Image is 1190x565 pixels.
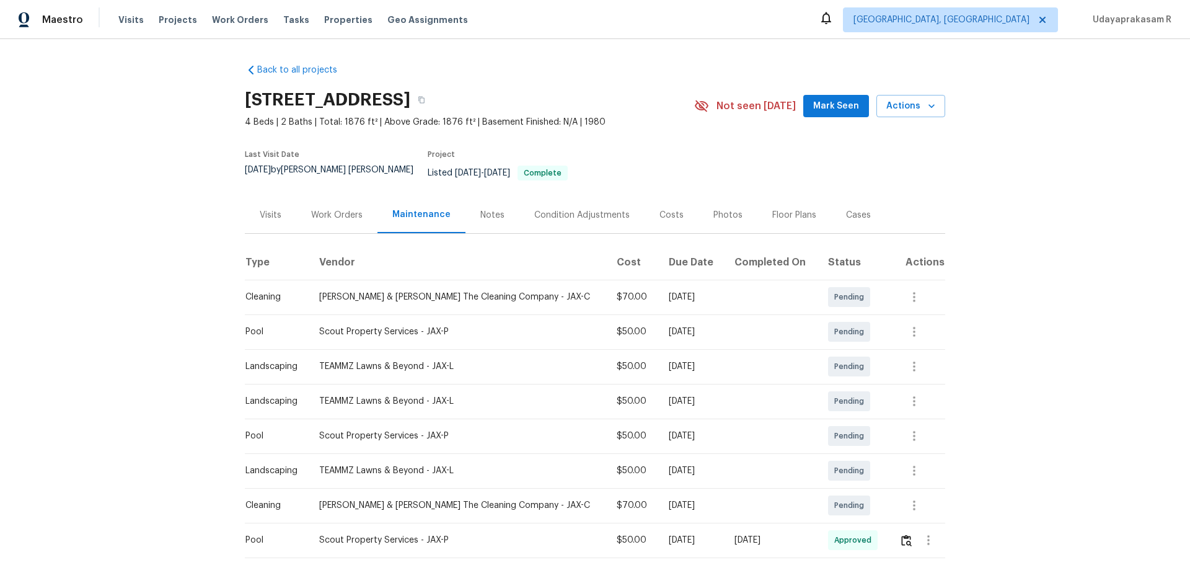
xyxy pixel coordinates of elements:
[834,499,869,512] span: Pending
[245,326,299,338] div: Pool
[834,326,869,338] span: Pending
[846,209,871,221] div: Cases
[834,534,876,546] span: Approved
[455,169,481,177] span: [DATE]
[834,430,869,442] span: Pending
[245,64,364,76] a: Back to all projects
[319,430,597,442] div: Scout Property Services - JAX-P
[245,245,309,280] th: Type
[428,169,568,177] span: Listed
[713,209,743,221] div: Photos
[1088,14,1171,26] span: Udayaprakasam R
[245,151,299,158] span: Last Visit Date
[876,95,945,118] button: Actions
[669,499,715,512] div: [DATE]
[617,291,648,303] div: $70.00
[245,166,428,189] div: by [PERSON_NAME] [PERSON_NAME]
[428,151,455,158] span: Project
[319,534,597,546] div: Scout Property Services - JAX-P
[617,465,648,477] div: $50.00
[813,99,859,114] span: Mark Seen
[617,430,648,442] div: $50.00
[319,360,597,373] div: TEAMMZ Lawns & Beyond - JAX-L
[260,209,281,221] div: Visits
[899,525,914,555] button: Review Icon
[853,14,1029,26] span: [GEOGRAPHIC_DATA], [GEOGRAPHIC_DATA]
[716,100,796,112] span: Not seen [DATE]
[659,209,684,221] div: Costs
[519,169,566,177] span: Complete
[534,209,630,221] div: Condition Adjustments
[245,465,299,477] div: Landscaping
[669,395,715,407] div: [DATE]
[617,534,648,546] div: $50.00
[245,166,271,174] span: [DATE]
[803,95,869,118] button: Mark Seen
[901,535,912,546] img: Review Icon
[245,360,299,373] div: Landscaping
[245,116,694,128] span: 4 Beds | 2 Baths | Total: 1876 ft² | Above Grade: 1876 ft² | Basement Finished: N/A | 1980
[617,395,648,407] div: $50.00
[772,209,816,221] div: Floor Plans
[245,291,299,303] div: Cleaning
[834,395,869,407] span: Pending
[212,14,268,26] span: Work Orders
[392,208,451,221] div: Maintenance
[387,14,468,26] span: Geo Assignments
[669,326,715,338] div: [DATE]
[834,465,869,477] span: Pending
[669,534,715,546] div: [DATE]
[669,465,715,477] div: [DATE]
[410,89,433,111] button: Copy Address
[617,499,648,512] div: $70.00
[669,430,715,442] div: [DATE]
[617,326,648,338] div: $50.00
[245,534,299,546] div: Pool
[319,291,597,303] div: [PERSON_NAME] & [PERSON_NAME] The Cleaning Company - JAX-C
[669,291,715,303] div: [DATE]
[319,326,597,338] div: Scout Property Services - JAX-P
[42,14,83,26] span: Maestro
[484,169,510,177] span: [DATE]
[118,14,144,26] span: Visits
[886,99,935,114] span: Actions
[311,209,363,221] div: Work Orders
[725,245,818,280] th: Completed On
[669,360,715,373] div: [DATE]
[834,360,869,373] span: Pending
[617,360,648,373] div: $50.00
[889,245,945,280] th: Actions
[245,395,299,407] div: Landscaping
[455,169,510,177] span: -
[834,291,869,303] span: Pending
[818,245,889,280] th: Status
[734,534,808,546] div: [DATE]
[245,430,299,442] div: Pool
[309,245,607,280] th: Vendor
[319,465,597,477] div: TEAMMZ Lawns & Beyond - JAX-L
[659,245,725,280] th: Due Date
[245,499,299,512] div: Cleaning
[324,14,372,26] span: Properties
[159,14,197,26] span: Projects
[245,94,410,106] h2: [STREET_ADDRESS]
[319,395,597,407] div: TEAMMZ Lawns & Beyond - JAX-L
[480,209,505,221] div: Notes
[283,16,309,24] span: Tasks
[319,499,597,512] div: [PERSON_NAME] & [PERSON_NAME] The Cleaning Company - JAX-C
[607,245,658,280] th: Cost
